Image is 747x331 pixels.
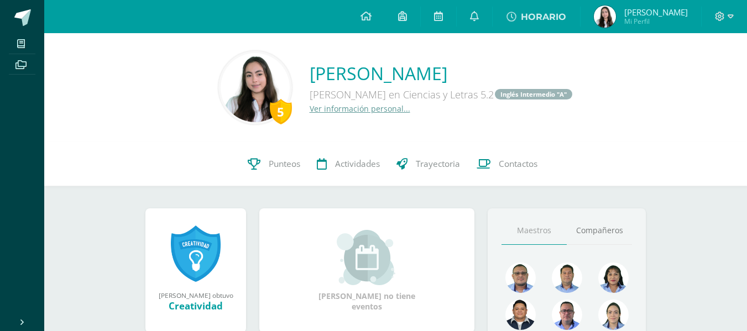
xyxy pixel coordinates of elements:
[239,142,309,186] a: Punteos
[270,99,292,124] div: 5
[598,262,629,293] img: 371adb901e00c108b455316ee4864f9b.png
[495,89,572,99] a: Inglés Intermedio "A"
[594,6,616,28] img: 2b32b25e3f4ab7c9469eee448578a84f.png
[567,217,632,245] a: Compañeros
[505,262,536,293] img: 99962f3fa423c9b8099341731b303440.png
[468,142,546,186] a: Contactos
[309,142,388,186] a: Actividades
[598,300,629,330] img: 375aecfb130304131abdbe7791f44736.png
[624,7,688,18] span: [PERSON_NAME]
[269,158,300,170] span: Punteos
[552,262,582,293] img: 2ac039123ac5bd71a02663c3aa063ac8.png
[502,217,567,245] a: Maestros
[310,85,573,103] div: [PERSON_NAME] en Ciencias y Letras 5.2
[552,300,582,330] img: 30ea9b988cec0d4945cca02c4e803e5a.png
[624,17,688,26] span: Mi Perfil
[499,158,537,170] span: Contactos
[156,300,235,312] div: Creatividad
[388,142,468,186] a: Trayectoria
[416,158,460,170] span: Trayectoria
[337,230,397,285] img: event_small.png
[505,300,536,330] img: eccc7a2d5da755eac5968f4df6463713.png
[156,291,235,300] div: [PERSON_NAME] obtuvo
[310,103,410,114] a: Ver información personal...
[521,12,566,22] span: HORARIO
[335,158,380,170] span: Actividades
[312,230,422,312] div: [PERSON_NAME] no tiene eventos
[221,53,290,122] img: cc9d169cfc6714bbb3fb1cdb05a79b3c.png
[310,61,573,85] a: [PERSON_NAME]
